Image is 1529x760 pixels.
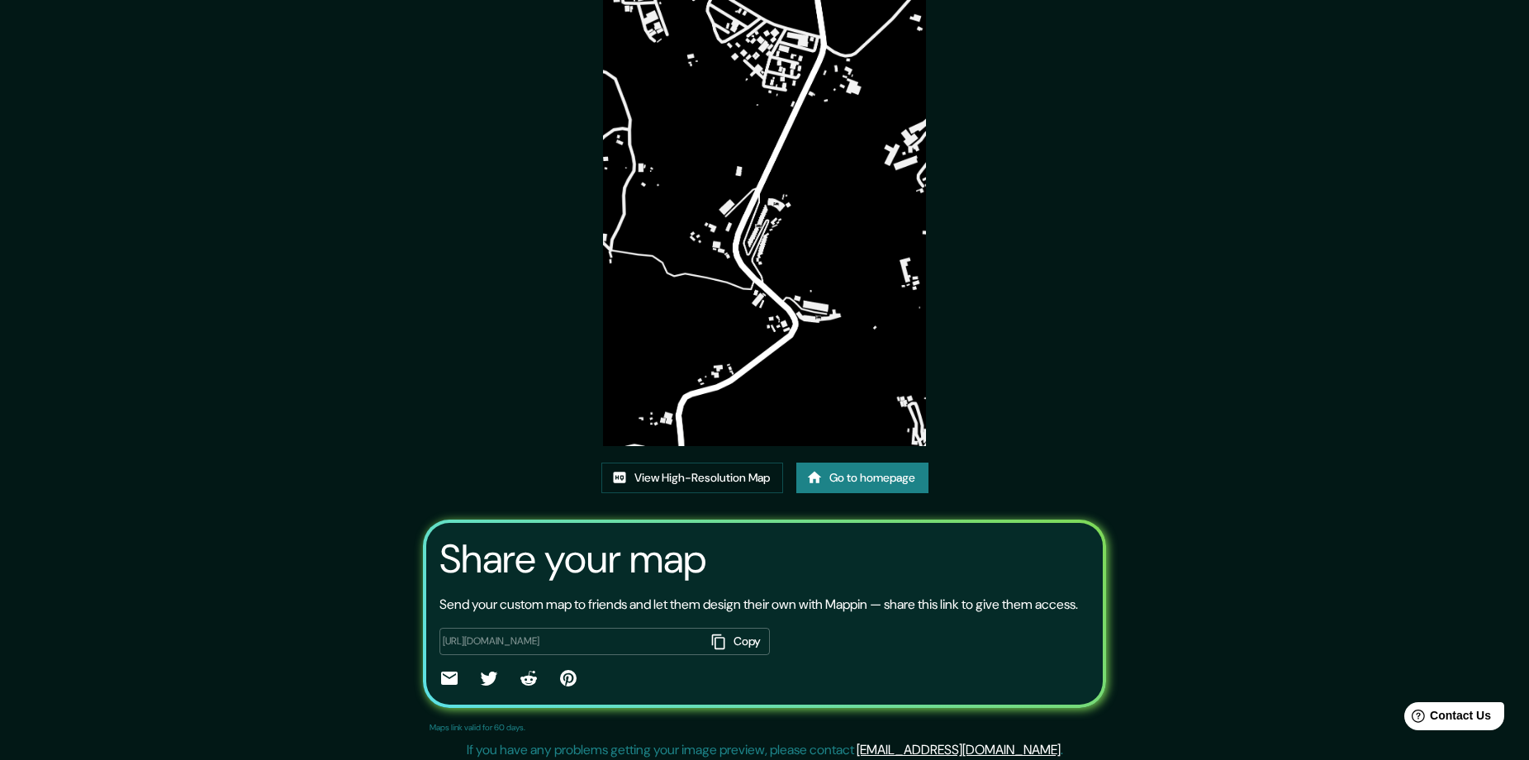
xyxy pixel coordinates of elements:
iframe: Help widget launcher [1382,696,1511,742]
a: View High-Resolution Map [601,463,783,493]
a: [EMAIL_ADDRESS][DOMAIN_NAME] [857,741,1061,758]
p: Maps link valid for 60 days. [430,721,525,734]
button: Copy [705,628,770,655]
p: If you have any problems getting your image preview, please contact . [467,740,1063,760]
p: Send your custom map to friends and let them design their own with Mappin — share this link to gi... [439,595,1078,615]
h3: Share your map [439,536,706,582]
a: Go to homepage [796,463,928,493]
